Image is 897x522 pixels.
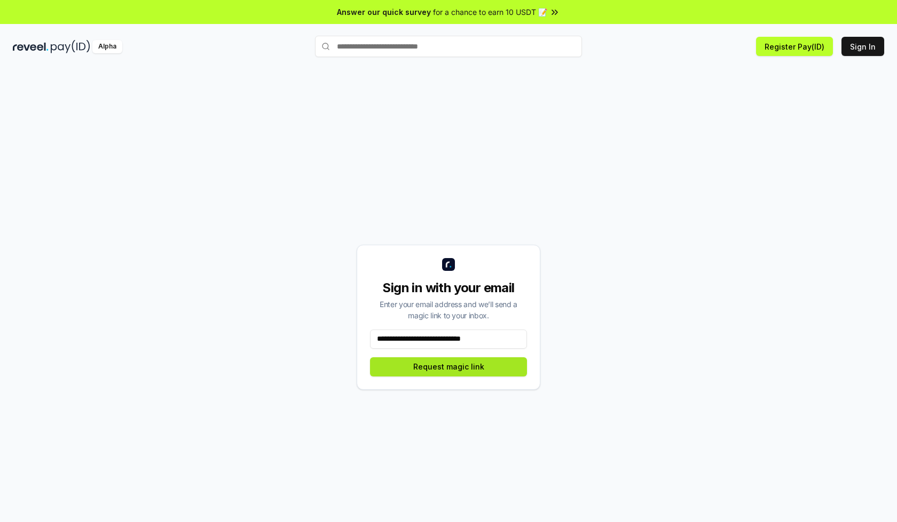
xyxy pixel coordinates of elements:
img: pay_id [51,40,90,53]
span: for a chance to earn 10 USDT 📝 [433,6,547,18]
button: Sign In [841,37,884,56]
div: Sign in with your email [370,279,527,296]
button: Request magic link [370,357,527,376]
div: Alpha [92,40,122,53]
span: Answer our quick survey [337,6,431,18]
img: reveel_dark [13,40,49,53]
div: Enter your email address and we’ll send a magic link to your inbox. [370,299,527,321]
button: Register Pay(ID) [756,37,833,56]
img: logo_small [442,258,455,271]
